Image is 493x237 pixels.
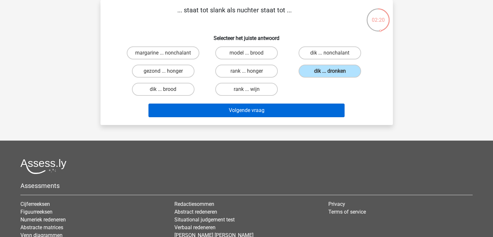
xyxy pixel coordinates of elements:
label: rank ... wijn [215,83,278,96]
a: Abstract redeneren [174,209,217,215]
a: Terms of service [328,209,366,215]
a: Situational judgement test [174,217,235,223]
a: Verbaal redeneren [174,224,216,231]
a: Numeriek redeneren [20,217,66,223]
label: dik ... brood [132,83,194,96]
a: Privacy [328,201,345,207]
img: Assessly logo [20,159,66,174]
a: Redactiesommen [174,201,214,207]
h6: Selecteer het juiste antwoord [111,30,382,41]
label: dik ... nonchalant [299,46,361,59]
label: margarine ... nonchalant [127,46,199,59]
label: model ... brood [215,46,278,59]
a: Cijferreeksen [20,201,50,207]
a: Abstracte matrices [20,224,63,231]
label: gezond ... honger [132,65,194,78]
button: Volgende vraag [148,104,345,117]
div: 02:20 [366,8,390,24]
label: rank ... honger [215,65,278,78]
a: Figuurreeksen [20,209,53,215]
label: dik ... dronken [299,65,361,78]
p: ... staat tot slank als nuchter staat tot ... [111,5,358,25]
h5: Assessments [20,182,473,190]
